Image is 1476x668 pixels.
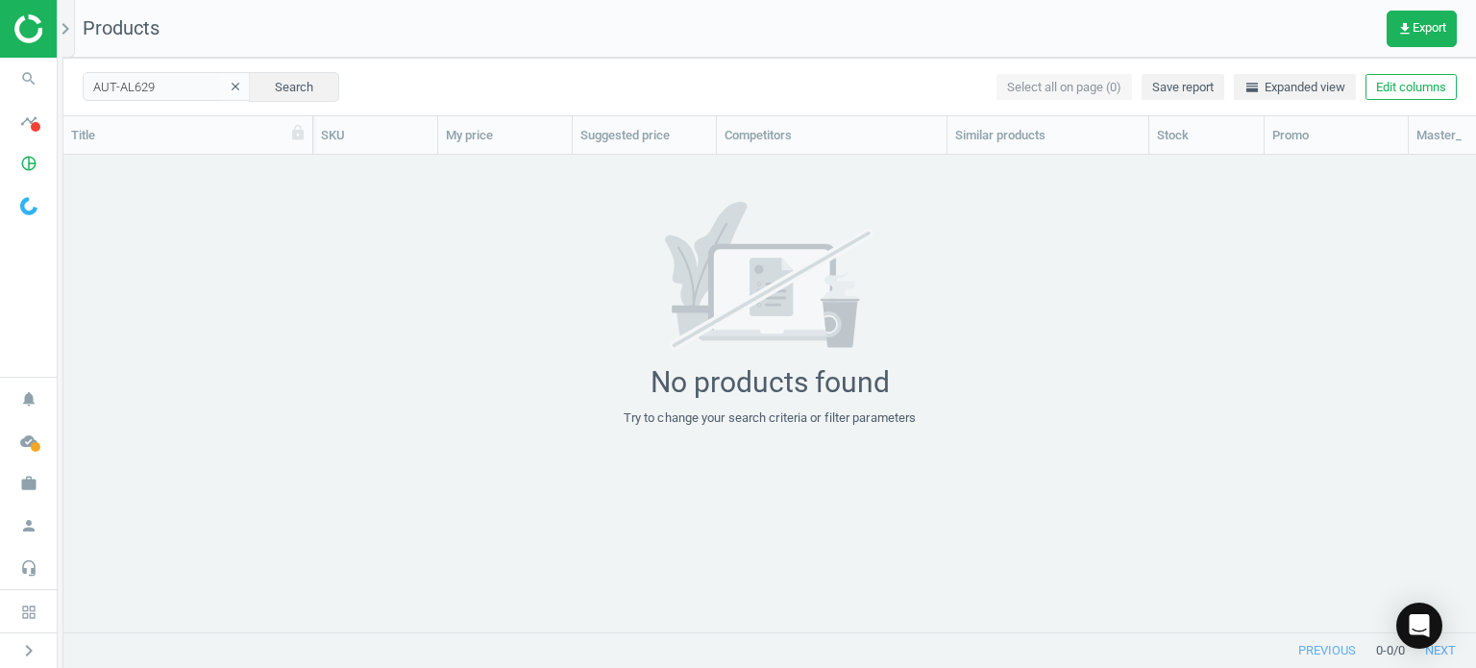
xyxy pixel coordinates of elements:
span: 0 - 0 [1376,642,1393,659]
i: horizontal_split [1244,80,1260,95]
button: get_appExport [1387,11,1457,47]
input: SKU/Title search [83,72,251,101]
span: Products [83,16,160,39]
button: Search [249,72,339,101]
button: chevron_right [5,638,53,663]
button: previous [1278,633,1376,668]
div: No products found [651,365,890,400]
img: wGWNvw8QSZomAAAAABJRU5ErkJggg== [20,197,37,215]
div: Try to change your search criteria or filter parameters [624,409,917,427]
button: Save report [1142,74,1224,101]
div: My price [446,127,564,144]
span: Save report [1152,79,1214,96]
div: Stock [1157,127,1256,144]
i: clear [229,80,242,93]
i: chevron_right [17,639,40,662]
i: pie_chart_outlined [11,145,47,182]
div: Similar products [955,127,1141,144]
button: Select all on page (0) [996,74,1132,101]
i: chevron_right [54,17,77,40]
button: horizontal_splitExpanded view [1234,74,1356,101]
div: Competitors [725,127,939,144]
div: Suggested price [580,127,708,144]
i: cloud_done [11,423,47,459]
span: / 0 [1393,642,1405,659]
img: ajHJNr6hYgQAAAAASUVORK5CYII= [14,14,151,43]
button: clear [221,74,250,101]
span: Expanded view [1244,79,1345,96]
div: grid [63,155,1476,618]
i: work [11,465,47,502]
i: notifications [11,381,47,417]
i: get_app [1397,21,1413,37]
div: Open Intercom Messenger [1396,603,1442,649]
div: Promo [1272,127,1400,144]
span: Export [1397,21,1446,37]
i: headset_mic [11,550,47,586]
div: SKU [321,127,430,144]
i: timeline [11,103,47,139]
button: Edit columns [1365,74,1457,101]
i: search [11,61,47,97]
span: Select all on page (0) [1007,79,1121,96]
div: Title [71,127,305,144]
i: person [11,507,47,544]
img: 7171a7ce662e02b596aeec34d53f281b.svg [628,202,911,351]
button: next [1405,633,1476,668]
